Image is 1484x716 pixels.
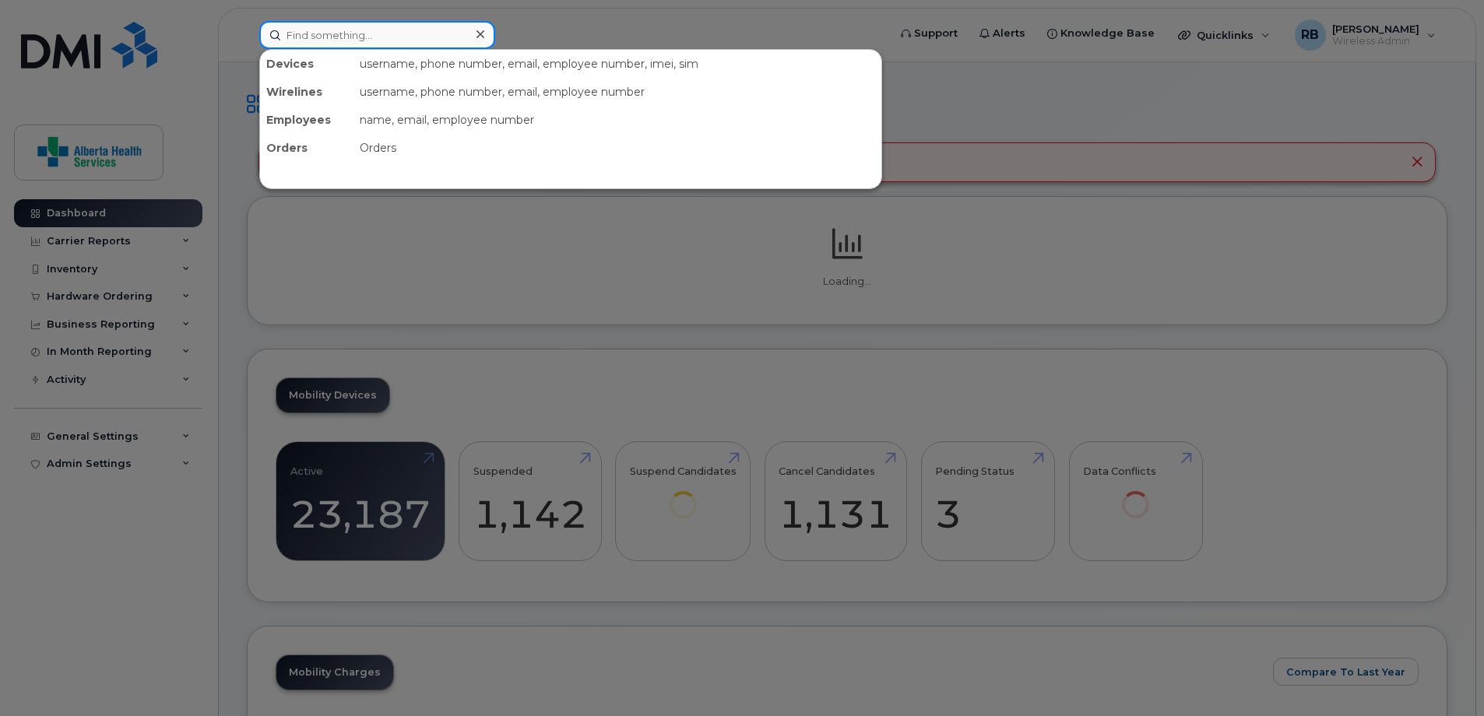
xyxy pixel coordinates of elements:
div: Orders [353,134,881,162]
div: name, email, employee number [353,106,881,134]
div: Employees [260,106,353,134]
div: username, phone number, email, employee number [353,78,881,106]
div: username, phone number, email, employee number, imei, sim [353,50,881,78]
div: Devices [260,50,353,78]
div: Wirelines [260,78,353,106]
div: Orders [260,134,353,162]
